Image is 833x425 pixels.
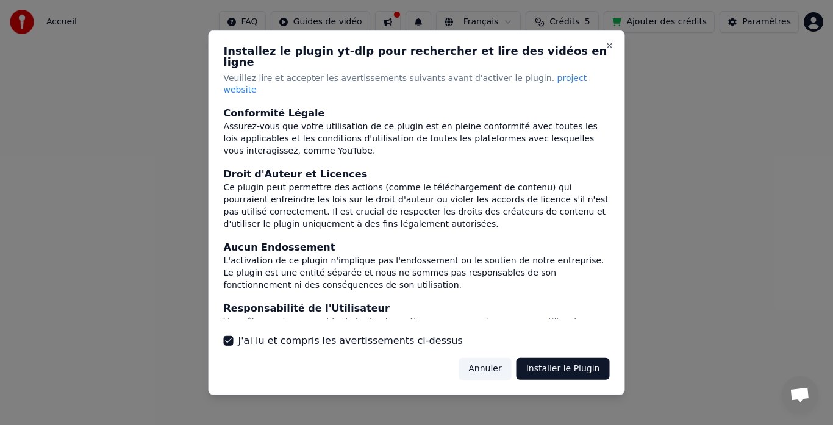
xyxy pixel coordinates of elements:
[224,182,610,230] div: Ce plugin peut permettre des actions (comme le téléchargement de contenu) qui pourraient enfreind...
[459,358,511,380] button: Annuler
[517,358,610,380] button: Installer le Plugin
[224,73,587,95] span: project website
[224,121,610,157] div: Assurez-vous que votre utilisation de ce plugin est en pleine conformité avec toutes les lois app...
[224,72,610,96] p: Veuillez lire et accepter les avertissements suivants avant d'activer le plugin.
[224,316,610,352] div: Vous êtes seul responsable de toutes les actions que vous entreprenez en utilisant ce plugin. Cel...
[224,301,610,316] div: Responsabilité de l'Utilisateur
[224,106,610,121] div: Conformité Légale
[224,240,610,255] div: Aucun Endossement
[224,45,610,67] h2: Installez le plugin yt-dlp pour rechercher et lire des vidéos en ligne
[238,334,463,348] label: J'ai lu et compris les avertissements ci-dessus
[224,167,610,182] div: Droit d'Auteur et Licences
[224,255,610,291] div: L'activation de ce plugin n'implique pas l'endossement ou le soutien de notre entreprise. Le plug...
